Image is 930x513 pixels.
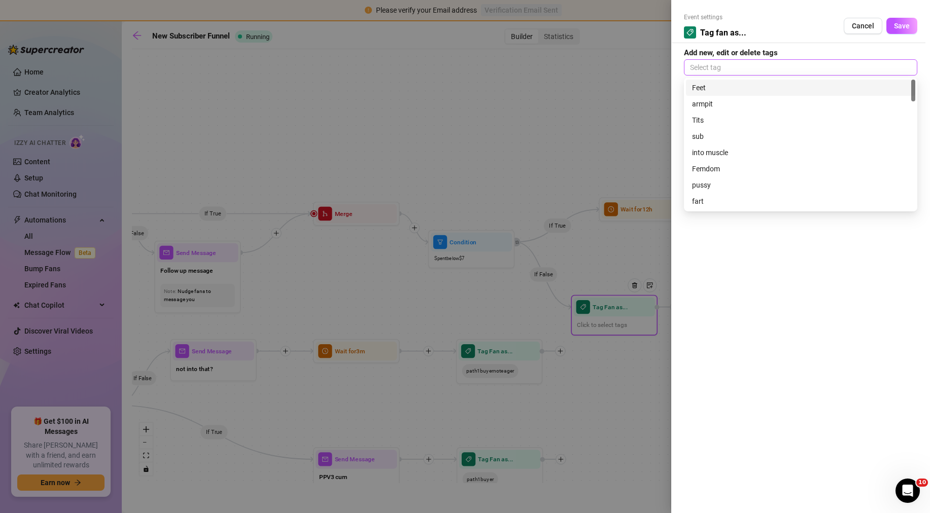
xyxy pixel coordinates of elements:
span: tag [686,29,694,36]
div: pussy [692,179,909,191]
span: Save [894,22,910,30]
div: Tits [692,115,909,126]
span: Event settings [684,13,746,22]
div: pussy [686,177,915,193]
strong: Add new, edit or delete tags [684,48,778,57]
div: sub [686,128,915,144]
button: Save [886,18,917,34]
div: sub [692,131,909,142]
div: Feet [686,80,915,96]
div: fart [686,193,915,209]
div: Tits [686,112,915,128]
div: Feet [692,82,909,93]
div: fart [692,196,909,207]
iframe: Intercom live chat [895,479,920,503]
div: into muscle [692,147,909,158]
div: Femdom [686,161,915,177]
div: Femdom [692,163,909,174]
span: 10 [916,479,928,487]
div: armpit [692,98,909,109]
div: armpit [686,96,915,112]
span: Tag fan as... [700,26,746,39]
span: Cancel [852,22,874,30]
div: into muscle [686,144,915,161]
button: Cancel [844,18,882,34]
